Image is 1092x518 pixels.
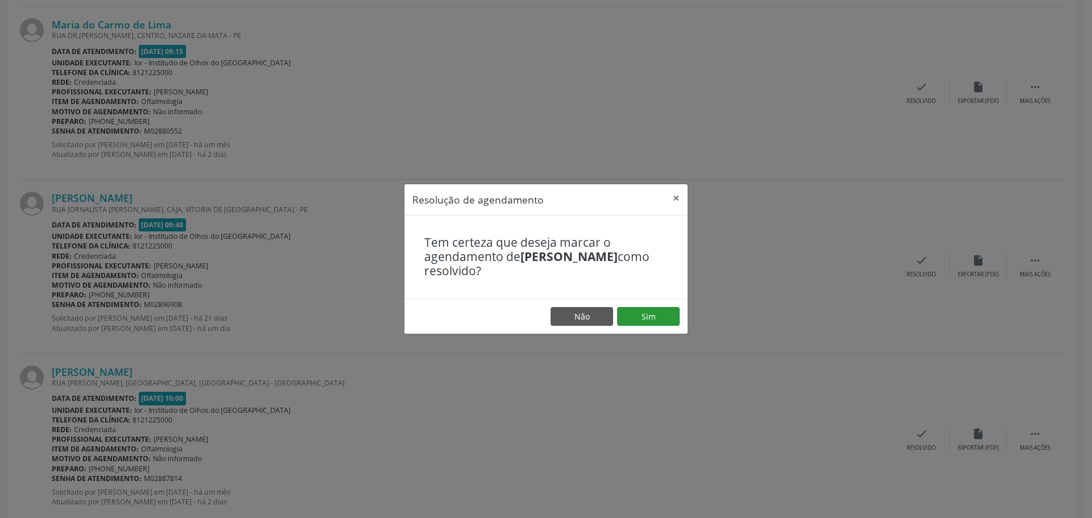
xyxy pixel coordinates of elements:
button: Close [665,184,688,212]
h5: Resolução de agendamento [412,192,544,207]
button: Sim [617,307,680,326]
h4: Tem certeza que deseja marcar o agendamento de como resolvido? [424,235,668,279]
button: Não [551,307,613,326]
b: [PERSON_NAME] [520,248,618,264]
